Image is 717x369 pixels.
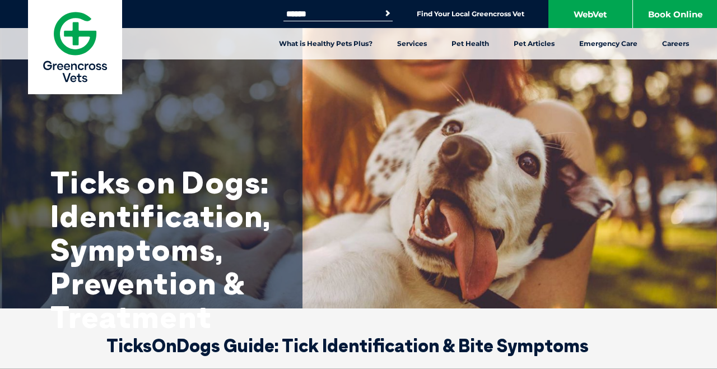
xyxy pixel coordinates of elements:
[106,334,152,357] span: Ticks
[385,28,439,59] a: Services
[50,165,274,334] h1: Ticks on Dogs: Identification, Symptoms, Prevention & Treatment
[267,28,385,59] a: What is Healthy Pets Plus?
[439,28,501,59] a: Pet Health
[650,28,701,59] a: Careers
[417,10,524,19] a: Find Your Local Greencross Vet
[382,8,393,19] button: Search
[152,334,176,357] span: On
[501,28,567,59] a: Pet Articles
[176,334,589,357] span: Dogs Guide: Tick Identification & Bite Symptoms
[567,28,650,59] a: Emergency Care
